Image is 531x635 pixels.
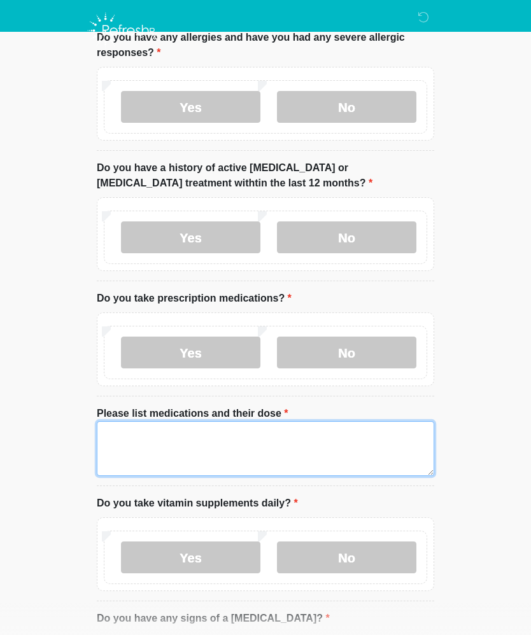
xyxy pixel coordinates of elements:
label: Yes [121,91,260,123]
label: Do you have a history of active [MEDICAL_DATA] or [MEDICAL_DATA] treatment withtin the last 12 mo... [97,160,434,191]
label: Yes [121,337,260,368]
label: Do you take prescription medications? [97,291,292,306]
label: No [277,221,416,253]
img: Refresh RX Logo [84,10,161,52]
label: No [277,337,416,368]
label: Do you have any signs of a [MEDICAL_DATA]? [97,611,330,626]
label: Yes [121,541,260,573]
label: Please list medications and their dose [97,406,288,421]
label: No [277,91,416,123]
label: No [277,541,416,573]
label: Do you take vitamin supplements daily? [97,496,298,511]
label: Yes [121,221,260,253]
